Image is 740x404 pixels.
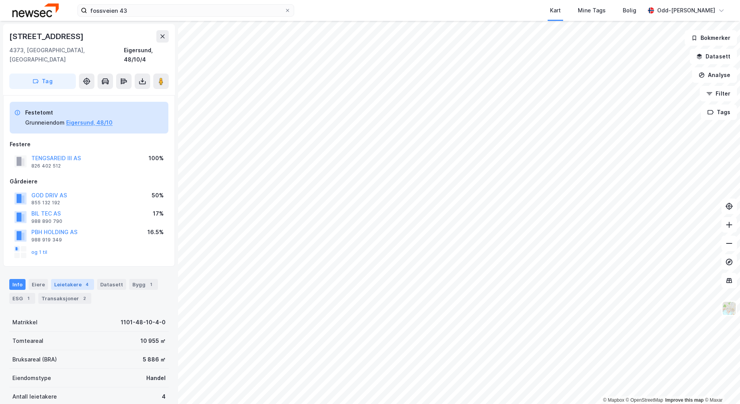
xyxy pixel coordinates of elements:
[12,336,43,346] div: Tomteareal
[31,237,62,243] div: 988 919 349
[25,118,65,127] div: Grunneiendom
[701,367,740,404] div: Kontrollprogram for chat
[9,74,76,89] button: Tag
[29,279,48,290] div: Eiere
[38,293,91,304] div: Transaksjoner
[10,140,168,149] div: Festere
[129,279,158,290] div: Bygg
[10,177,168,186] div: Gårdeiere
[12,318,38,327] div: Matrikkel
[149,154,164,163] div: 100%
[603,397,624,403] a: Mapbox
[722,301,737,316] img: Z
[81,294,88,302] div: 2
[701,367,740,404] iframe: Chat Widget
[12,392,57,401] div: Antall leietakere
[623,6,636,15] div: Bolig
[9,30,85,43] div: [STREET_ADDRESS]
[12,373,51,383] div: Eiendomstype
[66,118,113,127] button: Eigersund, 48/10
[578,6,606,15] div: Mine Tags
[25,108,113,117] div: Festetomt
[9,279,26,290] div: Info
[24,294,32,302] div: 1
[690,49,737,64] button: Datasett
[626,397,663,403] a: OpenStreetMap
[692,67,737,83] button: Analyse
[12,3,59,17] img: newsec-logo.f6e21ccffca1b3a03d2d.png
[700,86,737,101] button: Filter
[701,104,737,120] button: Tags
[665,397,704,403] a: Improve this map
[51,279,94,290] div: Leietakere
[87,5,284,16] input: Søk på adresse, matrikkel, gårdeiere, leietakere eller personer
[152,191,164,200] div: 50%
[9,46,124,64] div: 4373, [GEOGRAPHIC_DATA], [GEOGRAPHIC_DATA]
[153,209,164,218] div: 17%
[162,392,166,401] div: 4
[147,228,164,237] div: 16.5%
[140,336,166,346] div: 10 955 ㎡
[146,373,166,383] div: Handel
[83,281,91,288] div: 4
[147,281,155,288] div: 1
[550,6,561,15] div: Kart
[31,200,60,206] div: 855 132 192
[121,318,166,327] div: 1101-48-10-4-0
[657,6,715,15] div: Odd-[PERSON_NAME]
[143,355,166,364] div: 5 886 ㎡
[31,163,61,169] div: 826 402 512
[685,30,737,46] button: Bokmerker
[124,46,169,64] div: Eigersund, 48/10/4
[9,293,35,304] div: ESG
[31,218,62,224] div: 988 890 790
[97,279,126,290] div: Datasett
[12,355,57,364] div: Bruksareal (BRA)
